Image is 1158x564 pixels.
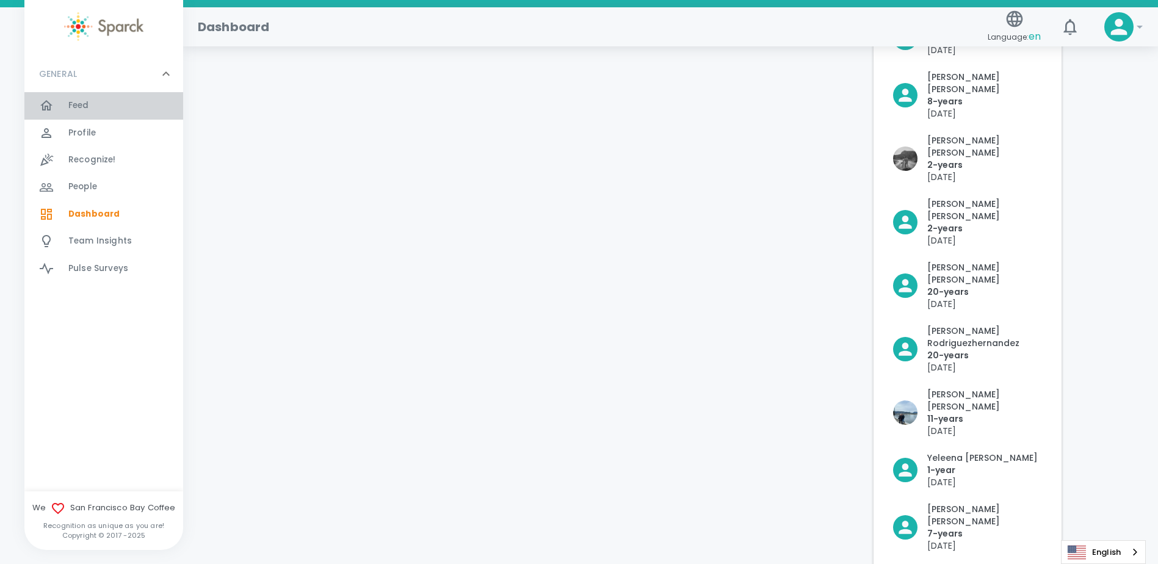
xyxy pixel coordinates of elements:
[927,286,1042,298] p: 20- years
[39,68,77,80] p: GENERAL
[24,201,183,228] a: Dashboard
[68,154,116,166] span: Recognize!
[927,71,1042,95] p: [PERSON_NAME] [PERSON_NAME]
[927,44,1031,56] p: [DATE]
[1029,29,1041,43] span: en
[927,527,1042,540] p: 7- years
[927,388,1042,413] p: [PERSON_NAME] [PERSON_NAME]
[927,425,1042,437] p: [DATE]
[927,464,1038,476] p: 1- year
[68,208,120,220] span: Dashboard
[927,452,1038,464] p: Yeleena [PERSON_NAME]
[883,378,1042,437] div: Click to Recognize!
[927,503,1042,527] p: [PERSON_NAME] [PERSON_NAME]
[927,198,1042,222] p: [PERSON_NAME] [PERSON_NAME]
[883,493,1042,552] div: Click to Recognize!
[927,95,1042,107] p: 8- years
[883,125,1042,183] div: Click to Recognize!
[198,17,269,37] h1: Dashboard
[893,503,1042,552] button: Click to Recognize!
[893,325,1042,374] button: Click to Recognize!
[927,222,1042,234] p: 2- years
[24,173,183,200] a: People
[24,56,183,92] div: GENERAL
[927,361,1042,374] p: [DATE]
[927,298,1042,310] p: [DATE]
[24,92,183,119] a: Feed
[68,235,132,247] span: Team Insights
[883,315,1042,374] div: Click to Recognize!
[927,540,1042,552] p: [DATE]
[64,12,143,41] img: Sparck logo
[893,261,1042,310] button: Click to Recognize!
[988,29,1041,45] span: Language:
[927,107,1042,120] p: [DATE]
[927,171,1042,183] p: [DATE]
[24,255,183,282] a: Pulse Surveys
[24,530,183,540] p: Copyright © 2017 - 2025
[24,521,183,530] p: Recognition as unique as you are!
[927,476,1038,488] p: [DATE]
[883,61,1042,120] div: Click to Recognize!
[1061,540,1146,564] div: Language
[893,388,1042,437] button: Click to Recognize!
[927,134,1042,159] p: [PERSON_NAME] [PERSON_NAME]
[893,452,1038,488] button: Click to Recognize!
[927,234,1042,247] p: [DATE]
[24,228,183,255] a: Team Insights
[24,92,183,287] div: GENERAL
[927,159,1042,171] p: 2- years
[883,188,1042,247] div: Click to Recognize!
[893,400,917,425] img: Picture of Anna Belle Heredia
[883,442,1038,488] div: Click to Recognize!
[883,251,1042,310] div: Click to Recognize!
[24,120,183,146] a: Profile
[893,134,1042,183] button: Click to Recognize!
[68,262,128,275] span: Pulse Surveys
[1062,541,1145,563] a: English
[68,99,89,112] span: Feed
[68,127,96,139] span: Profile
[983,5,1046,49] button: Language:en
[893,146,917,171] img: Picture of Brandon Algarin
[927,325,1042,349] p: [PERSON_NAME] Rodriguezhernandez
[24,12,183,41] a: Sparck logo
[927,349,1042,361] p: 20- years
[927,413,1042,425] p: 11- years
[927,261,1042,286] p: [PERSON_NAME] [PERSON_NAME]
[893,198,1042,247] button: Click to Recognize!
[68,181,97,193] span: People
[24,501,183,516] span: We San Francisco Bay Coffee
[24,146,183,173] a: Recognize!
[893,71,1042,120] button: Click to Recognize!
[1061,540,1146,564] aside: Language selected: English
